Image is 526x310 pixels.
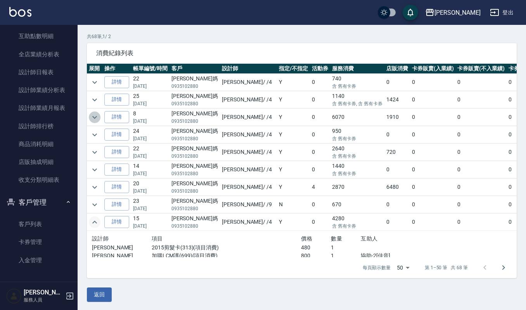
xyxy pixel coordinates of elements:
[104,129,129,141] a: 詳情
[384,196,410,213] td: 0
[301,244,331,252] p: 480
[277,214,310,231] td: Y
[3,27,74,45] a: 互助點數明細
[384,126,410,143] td: 0
[92,244,152,252] p: [PERSON_NAME]
[410,91,456,108] td: 0
[3,233,74,251] a: 卡券管理
[455,109,507,126] td: 0
[403,5,418,20] button: save
[277,161,310,178] td: Y
[330,74,384,91] td: 740
[330,109,384,126] td: 6070
[410,126,456,143] td: 0
[410,64,456,74] th: 卡券販賣(入業績)
[89,129,100,141] button: expand row
[131,214,170,231] td: 15
[330,126,384,143] td: 950
[384,179,410,196] td: 6480
[301,252,331,260] p: 800
[410,144,456,161] td: 0
[89,77,100,88] button: expand row
[171,100,218,107] p: 0935102880
[152,244,301,252] p: 2015剪髮卡(313)(項目消費)
[3,251,74,269] a: 入金管理
[96,49,507,57] span: 消費紀錄列表
[220,109,277,126] td: [PERSON_NAME] / /4
[455,196,507,213] td: 0
[104,76,129,88] a: 詳情
[104,181,129,193] a: 詳情
[434,8,481,17] div: [PERSON_NAME]
[455,144,507,161] td: 0
[133,100,168,107] p: [DATE]
[3,45,74,63] a: 全店業績分析表
[277,91,310,108] td: Y
[310,161,330,178] td: 0
[220,144,277,161] td: [PERSON_NAME] / /4
[310,214,330,231] td: 0
[171,223,218,230] p: 0935102880
[422,5,484,21] button: [PERSON_NAME]
[133,223,168,230] p: [DATE]
[3,117,74,135] a: 設計師排行榜
[332,100,382,107] p: 含 舊有卡券, 含 舊有卡券
[89,216,100,228] button: expand row
[131,161,170,178] td: 14
[3,153,74,171] a: 店販抽成明細
[131,91,170,108] td: 25
[87,64,102,74] th: 展開
[361,252,450,260] p: 協助-2[佳音]
[487,5,517,20] button: 登出
[152,252,301,260] p: 加購LCM護(699)(項目消費)
[332,223,382,230] p: 含 舊有卡券
[277,109,310,126] td: Y
[310,196,330,213] td: 0
[89,94,100,106] button: expand row
[220,64,277,74] th: 設計師
[310,144,330,161] td: 0
[171,153,218,160] p: 0935102880
[133,135,168,142] p: [DATE]
[455,126,507,143] td: 0
[171,135,218,142] p: 0935102880
[332,83,382,90] p: 含 舊有卡券
[89,111,100,123] button: expand row
[9,7,31,17] img: Logo
[330,64,384,74] th: 服務消費
[494,258,513,277] button: Go to next page
[384,64,410,74] th: 店販消費
[455,74,507,91] td: 0
[220,214,277,231] td: [PERSON_NAME] / /4
[170,109,220,126] td: [PERSON_NAME]媽
[384,144,410,161] td: 720
[170,144,220,161] td: [PERSON_NAME]媽
[131,74,170,91] td: 22
[171,188,218,195] p: 0935102880
[331,244,361,252] p: 1
[394,257,412,278] div: 50
[170,64,220,74] th: 客戶
[277,196,310,213] td: N
[384,161,410,178] td: 0
[170,161,220,178] td: [PERSON_NAME]媽
[455,91,507,108] td: 0
[171,170,218,177] p: 0935102880
[310,74,330,91] td: 0
[220,74,277,91] td: [PERSON_NAME] / /4
[332,153,382,160] p: 含 舊有卡券
[171,205,218,212] p: 0935102880
[410,74,456,91] td: 0
[332,170,382,177] p: 含 舊有卡券
[410,179,456,196] td: 0
[363,264,391,271] p: 每頁顯示數量
[24,289,63,296] h5: [PERSON_NAME]
[133,118,168,125] p: [DATE]
[220,161,277,178] td: [PERSON_NAME] / /4
[3,171,74,189] a: 收支分類明細表
[133,188,168,195] p: [DATE]
[301,235,312,242] span: 價格
[455,214,507,231] td: 0
[220,126,277,143] td: [PERSON_NAME] / /4
[455,179,507,196] td: 0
